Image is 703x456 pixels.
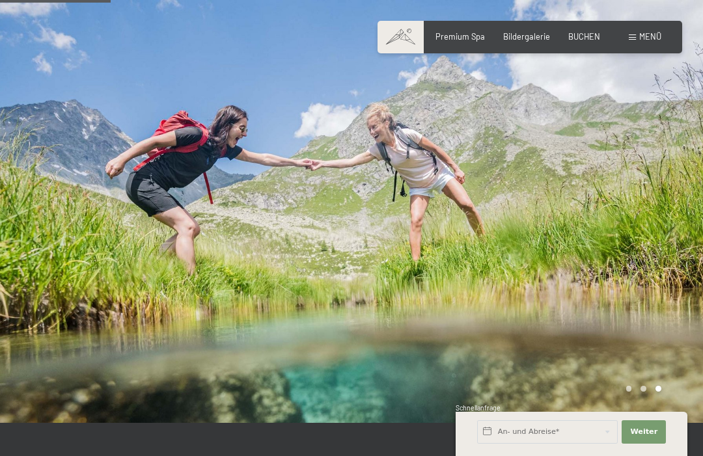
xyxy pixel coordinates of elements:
a: Premium Spa [435,31,485,42]
span: Menü [639,31,661,42]
div: Carousel Page 1 [626,386,632,392]
div: Carousel Page 2 [641,386,646,392]
span: Schnellanfrage [456,404,501,412]
a: Bildergalerie [503,31,550,42]
a: BUCHEN [568,31,600,42]
button: Weiter [622,420,666,444]
div: Carousel Page 3 (Current Slide) [655,386,661,392]
span: Weiter [630,427,657,437]
div: Carousel Pagination [622,386,661,392]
